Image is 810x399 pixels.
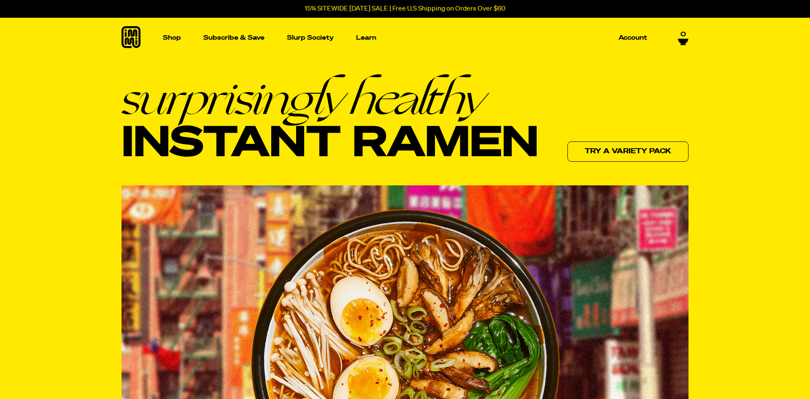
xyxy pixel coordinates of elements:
[353,18,380,58] a: Learn
[203,35,265,41] p: Subscribe & Save
[283,31,337,44] a: Slurp Society
[567,141,688,162] a: Try a variety pack
[121,75,538,168] h1: Instant Ramen
[287,35,334,41] p: Slurp Society
[305,5,505,13] p: 15% SITEWIDE [DATE] SALE | Free U.S Shipping on Orders Over $60
[159,18,651,58] nav: Main navigation
[680,31,686,38] span: 0
[121,75,538,121] em: surprisingly healthy
[356,35,376,41] p: Learn
[618,35,647,41] p: Account
[678,31,688,45] a: 0
[163,35,181,41] p: Shop
[615,31,651,44] a: Account
[159,18,184,58] a: Shop
[200,31,268,44] a: Subscribe & Save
